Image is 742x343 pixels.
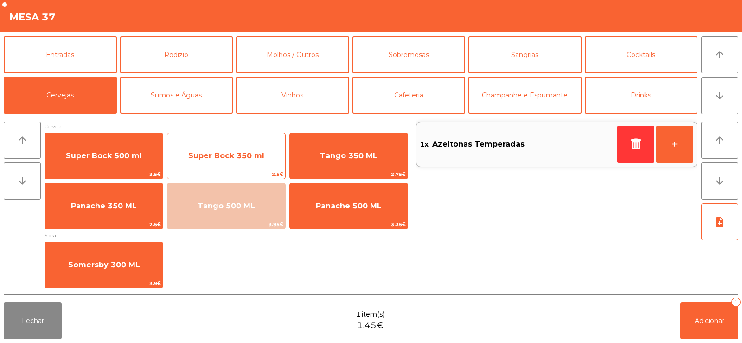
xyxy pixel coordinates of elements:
[420,137,429,151] span: 1x
[188,151,264,160] span: Super Bock 350 ml
[71,201,137,210] span: Panache 350 ML
[680,302,738,339] button: Adicionar1
[320,151,377,160] span: Tango 350 ML
[290,170,408,179] span: 2.75€
[167,170,285,179] span: 2.5€
[4,77,117,114] button: Cervejas
[362,310,384,319] span: item(s)
[66,151,142,160] span: Super Bock 500 ml
[45,170,163,179] span: 3.5€
[198,201,255,210] span: Tango 500 ML
[701,122,738,159] button: arrow_upward
[701,36,738,73] button: arrow_upward
[45,231,408,240] span: Sidra
[701,203,738,240] button: note_add
[352,77,466,114] button: Cafeteria
[352,36,466,73] button: Sobremesas
[4,36,117,73] button: Entradas
[236,36,349,73] button: Molhos / Outros
[468,36,582,73] button: Sangrias
[701,77,738,114] button: arrow_downward
[17,175,28,187] i: arrow_downward
[468,77,582,114] button: Champanhe e Espumante
[585,36,698,73] button: Cocktails
[714,216,725,227] i: note_add
[68,260,140,269] span: Somersby 300 ML
[701,162,738,200] button: arrow_downward
[356,310,361,319] span: 1
[656,126,693,163] button: +
[290,220,408,229] span: 3.35€
[357,319,384,332] span: 1.45€
[167,220,285,229] span: 3.95€
[45,279,163,288] span: 3.9€
[714,175,725,187] i: arrow_downward
[731,298,741,307] div: 1
[17,135,28,146] i: arrow_upward
[316,201,382,210] span: Panache 500 ML
[714,49,725,60] i: arrow_upward
[236,77,349,114] button: Vinhos
[120,36,233,73] button: Rodizio
[695,317,724,325] span: Adicionar
[4,122,41,159] button: arrow_upward
[9,10,56,24] h4: Mesa 37
[45,220,163,229] span: 2.5€
[4,162,41,200] button: arrow_downward
[45,122,408,131] span: Cerveja
[120,77,233,114] button: Sumos e Águas
[432,137,525,151] span: Azeitonas Temperadas
[4,302,62,339] button: Fechar
[714,135,725,146] i: arrow_upward
[585,77,698,114] button: Drinks
[714,90,725,101] i: arrow_downward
